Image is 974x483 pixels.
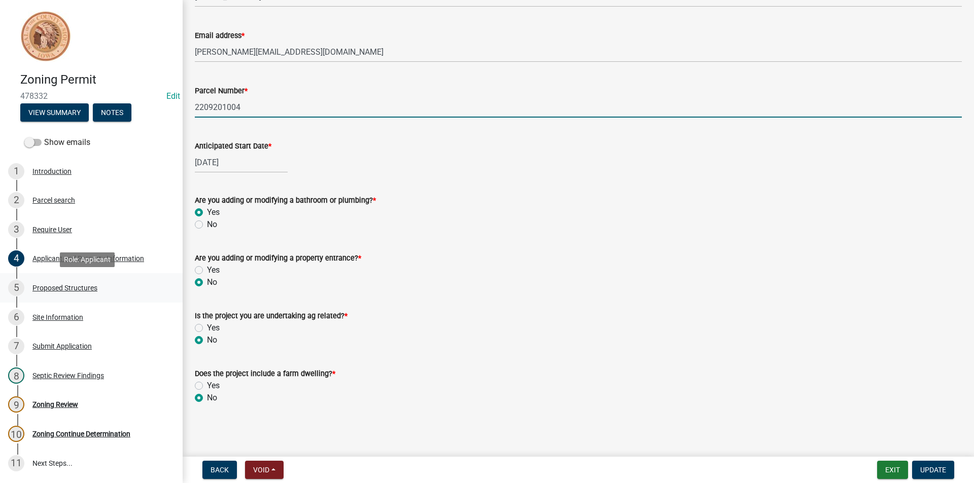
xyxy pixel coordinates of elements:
[207,380,220,392] label: Yes
[8,163,24,179] div: 1
[195,143,271,150] label: Anticipated Start Date
[20,91,162,101] span: 478332
[195,370,335,378] label: Does the project include a farm dwelling?
[207,334,217,346] label: No
[195,197,376,204] label: Are you adding or modifying a bathroom or plumbing?
[195,255,361,262] label: Are you adding or modifying a property entrance?
[32,168,72,175] div: Introduction
[166,91,180,101] a: Edit
[8,192,24,208] div: 2
[32,343,92,350] div: Submit Application
[32,197,75,204] div: Parcel search
[20,72,175,87] h4: Zoning Permit
[8,396,24,413] div: 9
[32,372,104,379] div: Septic Review Findings
[8,426,24,442] div: 10
[8,221,24,238] div: 3
[202,461,237,479] button: Back
[207,264,220,276] label: Yes
[207,276,217,288] label: No
[32,284,97,291] div: Proposed Structures
[207,322,220,334] label: Yes
[211,466,229,474] span: Back
[20,11,71,62] img: Sioux County, Iowa
[877,461,908,479] button: Exit
[32,255,144,262] div: Applicant and Property Information
[8,455,24,471] div: 11
[207,218,217,231] label: No
[20,109,89,117] wm-modal-confirm: Summary
[8,338,24,354] div: 7
[912,461,954,479] button: Update
[8,280,24,296] div: 5
[8,367,24,384] div: 8
[24,136,90,148] label: Show emails
[60,252,115,267] div: Role: Applicant
[32,314,83,321] div: Site Information
[32,226,72,233] div: Require User
[195,152,288,173] input: mm/dd/yyyy
[8,250,24,267] div: 4
[195,88,248,95] label: Parcel Number
[207,392,217,404] label: No
[93,109,131,117] wm-modal-confirm: Notes
[32,430,130,437] div: Zoning Continue Determination
[166,91,180,101] wm-modal-confirm: Edit Application Number
[207,206,220,218] label: Yes
[8,309,24,325] div: 6
[20,103,89,122] button: View Summary
[245,461,284,479] button: Void
[253,466,269,474] span: Void
[920,466,946,474] span: Update
[93,103,131,122] button: Notes
[32,401,78,408] div: Zoning Review
[195,313,347,320] label: Is the project you are undertaking ag related?
[195,32,245,40] label: Email address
